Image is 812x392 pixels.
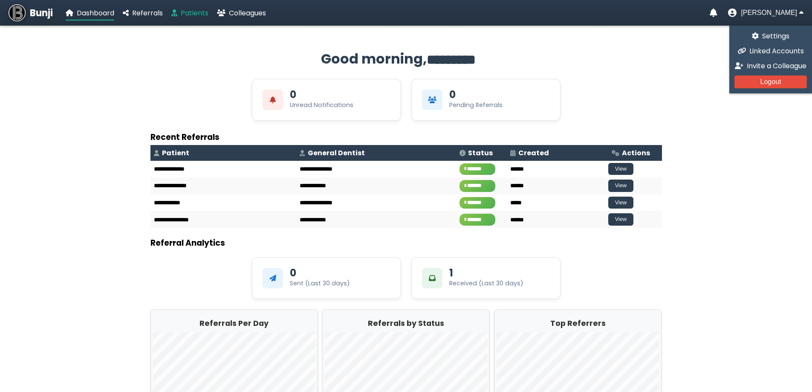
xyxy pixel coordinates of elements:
div: 0 [290,268,296,278]
div: 1Received (Last 30 days) [411,257,561,299]
th: Patient [150,145,296,161]
a: Referrals [123,8,163,18]
div: Unread Notifications [290,101,353,110]
button: View [608,213,634,226]
a: Patients [171,8,208,18]
button: View [608,197,634,209]
span: Colleagues [229,8,266,18]
h2: Top Referrers [497,318,659,329]
div: 1 [449,268,453,278]
button: Logout [734,75,807,88]
div: View Pending Referrals [411,79,561,121]
span: Patients [181,8,208,18]
a: Settings [734,31,807,41]
button: View [608,163,634,175]
div: Sent (Last 30 days) [290,279,350,288]
button: View [608,180,634,192]
span: Invite a Colleague [747,61,806,71]
th: Created [507,145,608,161]
h3: Referral Analytics [150,237,662,249]
a: Bunji [9,4,53,21]
th: Status [456,145,507,161]
div: Pending Referrals [449,101,503,110]
div: Received (Last 30 days) [449,279,523,288]
a: Notifications [710,9,717,17]
th: General Dentist [296,145,456,161]
div: 0 [290,90,296,100]
span: Logout [760,78,781,85]
span: Referrals [132,8,163,18]
a: Colleagues [217,8,266,18]
span: [PERSON_NAME] [741,9,797,17]
h2: Referrals Per Day [153,318,315,329]
a: Linked Accounts [734,46,807,56]
span: Dashboard [77,8,114,18]
h2: Good morning, [150,49,662,70]
div: 0Sent (Last 30 days) [252,257,401,299]
th: Actions [608,145,662,161]
span: Settings [762,31,789,41]
span: Bunji [30,6,53,20]
h3: Recent Referrals [150,131,662,143]
span: Linked Accounts [749,46,804,56]
button: User menu [728,9,803,17]
h2: Referrals by Status [325,318,487,329]
a: Dashboard [66,8,114,18]
div: 0 [449,90,456,100]
img: Bunji Dental Referral Management [9,4,26,21]
a: Invite a Colleague [734,61,807,71]
div: View Unread Notifications [252,79,401,121]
